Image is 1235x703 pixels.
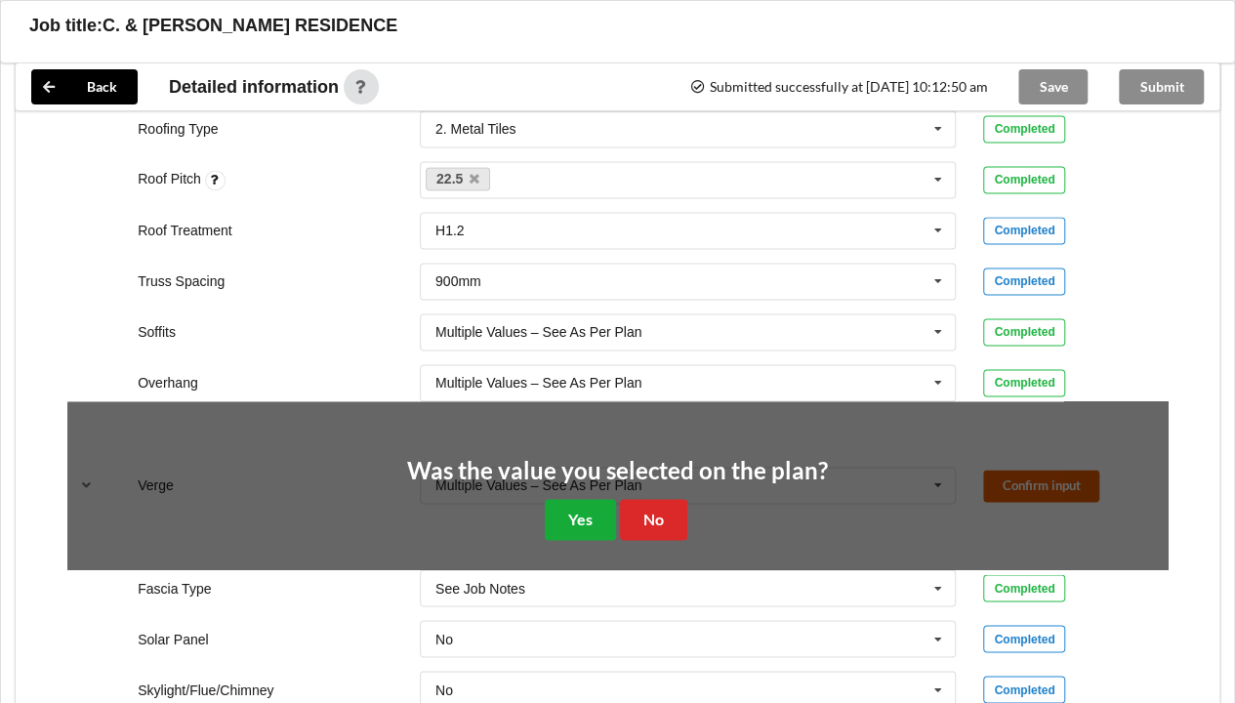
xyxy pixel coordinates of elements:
[31,69,138,104] button: Back
[138,580,211,596] label: Fascia Type
[138,223,232,238] label: Roof Treatment
[138,375,197,391] label: Overhang
[435,581,525,595] div: See Job Notes
[983,217,1065,244] div: Completed
[138,171,204,186] label: Roof Pitch
[545,499,616,539] button: Yes
[138,631,208,646] label: Solar Panel
[983,574,1065,601] div: Completed
[138,121,218,137] label: Roofing Type
[435,682,453,696] div: No
[426,167,490,190] a: 22.5
[983,625,1065,652] div: Completed
[983,166,1065,193] div: Completed
[169,78,339,96] span: Detailed information
[435,274,481,288] div: 900mm
[138,273,225,289] label: Truss Spacing
[29,15,103,37] h3: Job title:
[435,122,515,136] div: 2. Metal Tiles
[435,632,453,645] div: No
[983,268,1065,295] div: Completed
[138,324,176,340] label: Soffits
[983,115,1065,143] div: Completed
[689,80,987,94] span: Submitted successfully at [DATE] 10:12:50 am
[983,369,1065,396] div: Completed
[103,15,397,37] h3: C. & [PERSON_NAME] RESIDENCE
[983,676,1065,703] div: Completed
[435,325,641,339] div: Multiple Values – See As Per Plan
[435,376,641,390] div: Multiple Values – See As Per Plan
[138,682,273,697] label: Skylight/Flue/Chimney
[983,318,1065,346] div: Completed
[620,499,687,539] button: No
[407,456,828,486] h2: Was the value you selected on the plan?
[435,224,465,237] div: H1.2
